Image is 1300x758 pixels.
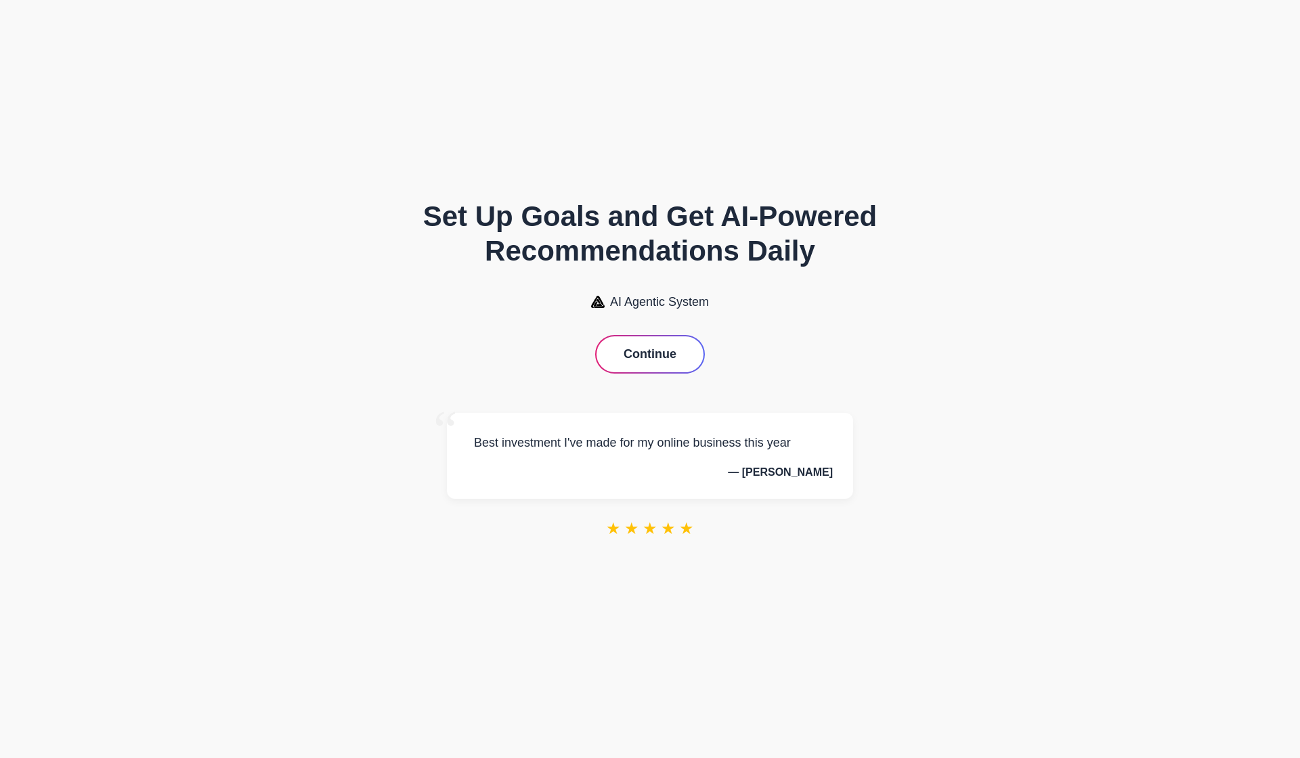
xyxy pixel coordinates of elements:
img: AI Agentic System Logo [591,296,605,308]
span: AI Agentic System [610,295,709,309]
button: Continue [597,336,703,372]
h1: Set Up Goals and Get AI-Powered Recommendations Daily [393,200,907,268]
span: ★ [679,519,694,538]
span: ★ [624,519,639,538]
span: “ [433,399,458,461]
p: — [PERSON_NAME] [467,466,833,478]
span: ★ [661,519,676,538]
span: ★ [643,519,657,538]
span: ★ [606,519,621,538]
p: Best investment I've made for my online business this year [467,433,833,453]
